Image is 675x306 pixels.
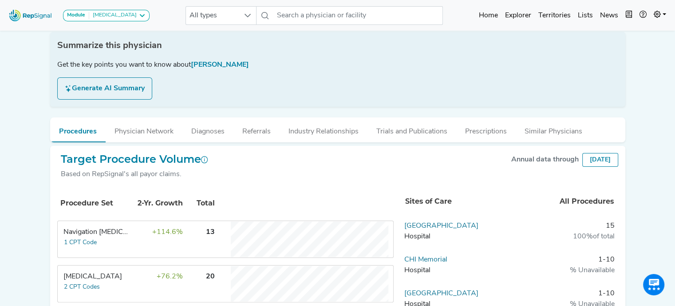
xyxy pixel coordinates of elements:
button: 1 CPT Code [63,238,97,248]
span: [PERSON_NAME] [191,61,249,68]
th: 2-Yr. Growth [126,188,184,218]
a: CHI Memorial [404,256,447,263]
button: Trials and Publications [367,117,456,141]
a: [GEOGRAPHIC_DATA] [404,222,478,229]
div: Transbronchial Biopsy [63,271,130,282]
strong: Module [67,12,85,18]
span: 100% [572,233,592,240]
button: Intel Book [622,7,636,24]
h2: Target Procedure Volume [61,153,208,166]
button: Diagnoses [182,117,233,141]
div: [MEDICAL_DATA] [89,12,137,19]
button: Procedures [50,117,106,142]
input: Search a physician or facility [273,6,443,25]
a: [GEOGRAPHIC_DATA] [404,290,478,297]
td: CHI Memorial [401,254,509,281]
a: Lists [574,7,596,24]
button: Generate AI Summary [57,77,152,100]
a: Explorer [501,7,535,24]
th: Procedure Set [59,188,126,218]
span: +114.6% [152,229,183,236]
button: Industry Relationships [280,117,367,141]
div: Get the key points you want to know about [57,60,618,70]
td: Parkridge Medical Center [401,221,509,247]
span: Summarize this physician [57,39,162,52]
div: Annual data through [511,154,579,165]
div: [DATE] [582,153,618,167]
div: Navigation Bronchoscopy [63,227,130,238]
button: Physician Network [106,117,182,141]
div: Hospital [404,265,506,276]
td: 15 [509,221,618,247]
a: Territories [535,7,574,24]
button: Prescriptions [456,117,516,141]
th: Sites of Care [401,187,509,216]
th: All Procedures [509,187,618,216]
button: Referrals [233,117,280,141]
a: News [596,7,622,24]
th: Total [185,188,216,218]
span: All types [186,7,239,24]
div: Based on RepSignal's all payor claims. [61,169,208,180]
span: 20 [206,273,215,280]
span: 13 [206,229,215,236]
button: Module[MEDICAL_DATA] [63,10,150,21]
a: Home [475,7,501,24]
td: 1-10 [509,254,618,281]
div: of total [513,231,615,242]
div: % Unavailable [513,265,615,276]
div: Hospital [404,231,506,242]
button: Similar Physicians [516,117,591,141]
button: 2 CPT Codes [63,282,100,292]
span: +76.2% [157,273,183,280]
